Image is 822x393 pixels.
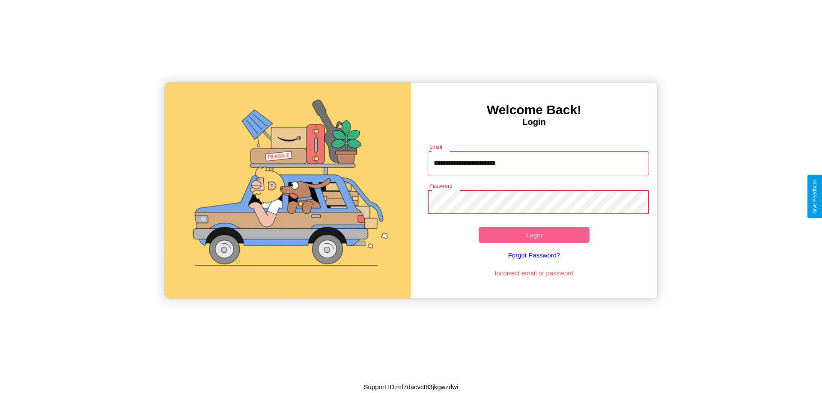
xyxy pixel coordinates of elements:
p: Incorrect email or password [423,267,645,279]
h4: Login [411,117,657,127]
h3: Welcome Back! [411,103,657,117]
p: Support ID: mf7dacvct83jkgwzdwi [364,381,459,393]
a: Forgot Password? [423,243,645,267]
div: Give Feedback [812,179,818,214]
label: Password [429,182,452,189]
label: Email [429,143,443,151]
img: gif [165,83,411,298]
button: Login [479,227,590,243]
